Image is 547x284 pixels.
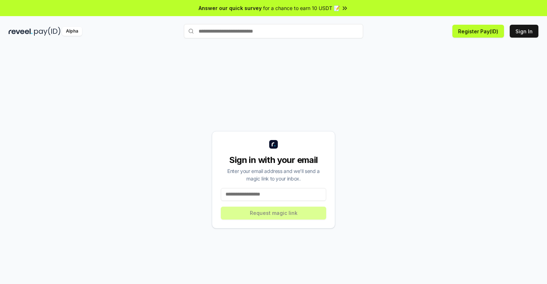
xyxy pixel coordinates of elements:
img: reveel_dark [9,27,33,36]
div: Alpha [62,27,82,36]
span: for a chance to earn 10 USDT 📝 [263,4,340,12]
div: Enter your email address and we’ll send a magic link to your inbox. [221,167,326,182]
img: logo_small [269,140,278,149]
button: Sign In [510,25,538,38]
button: Register Pay(ID) [452,25,504,38]
span: Answer our quick survey [199,4,262,12]
img: pay_id [34,27,61,36]
div: Sign in with your email [221,154,326,166]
